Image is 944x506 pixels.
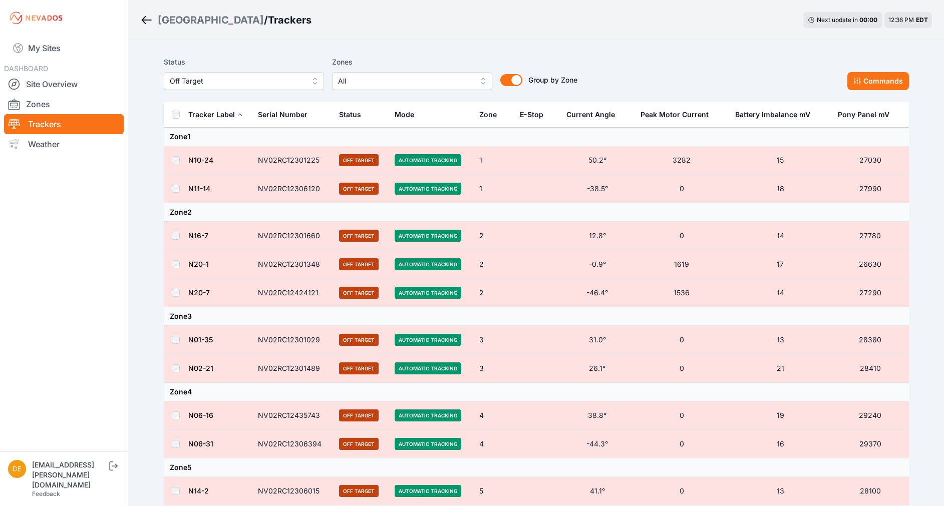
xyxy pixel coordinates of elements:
span: Off Target [339,287,379,299]
span: Automatic Tracking [395,334,461,346]
div: Current Angle [566,110,615,120]
td: 1619 [635,250,729,279]
td: 4 [473,430,514,458]
div: Status [339,110,361,120]
div: Peak Motor Current [641,110,709,120]
td: 27290 [832,279,909,307]
nav: Breadcrumb [140,7,311,33]
td: 27990 [832,175,909,203]
button: Peak Motor Current [641,103,717,127]
td: 50.2° [560,146,634,175]
td: 0 [635,326,729,354]
td: 16 [729,430,831,458]
a: N16-7 [188,231,208,240]
span: Off Target [339,154,379,166]
td: 27030 [832,146,909,175]
td: -0.9° [560,250,634,279]
td: 28380 [832,326,909,354]
div: Tracker Label [188,110,235,120]
td: -44.3° [560,430,634,458]
td: 0 [635,477,729,505]
button: Off Target [164,72,324,90]
td: 26.1° [560,354,634,383]
a: Weather [4,134,124,154]
button: Tracker Label [188,103,243,127]
td: Zone 1 [164,128,909,146]
td: 27780 [832,222,909,250]
td: 2 [473,222,514,250]
span: Automatic Tracking [395,154,461,166]
td: 0 [635,222,729,250]
span: Next update in [817,16,858,24]
td: 3 [473,326,514,354]
span: Off Target [170,75,304,87]
span: Automatic Tracking [395,183,461,195]
span: Automatic Tracking [395,258,461,270]
td: NV02RC12301489 [252,354,334,383]
span: Automatic Tracking [395,362,461,374]
div: Battery Imbalance mV [735,110,810,120]
div: [EMAIL_ADDRESS][PERSON_NAME][DOMAIN_NAME] [32,460,107,490]
a: N06-31 [188,439,213,448]
a: N20-1 [188,260,209,268]
td: NV02RC12301225 [252,146,334,175]
td: 0 [635,354,729,383]
button: Battery Imbalance mV [735,103,818,127]
span: Automatic Tracking [395,438,461,450]
div: Pony Panel mV [838,110,889,120]
td: 26630 [832,250,909,279]
span: Group by Zone [528,76,577,84]
td: 19 [729,401,831,430]
td: 41.1° [560,477,634,505]
a: My Sites [4,36,124,60]
td: Zone 3 [164,307,909,326]
a: N20-7 [188,288,210,297]
span: / [264,13,268,27]
span: Automatic Tracking [395,485,461,497]
span: Off Target [339,485,379,497]
td: 12.8° [560,222,634,250]
td: NV02RC12301029 [252,326,334,354]
td: Zone 4 [164,383,909,401]
span: EDT [916,16,928,24]
span: 12:36 PM [888,16,914,24]
td: Zone 5 [164,458,909,477]
button: Serial Number [258,103,316,127]
td: 0 [635,401,729,430]
td: NV02RC12306120 [252,175,334,203]
span: Off Target [339,438,379,450]
td: -46.4° [560,279,634,307]
td: Zone 2 [164,203,909,222]
span: Off Target [339,362,379,374]
button: Pony Panel mV [838,103,897,127]
td: 0 [635,430,729,458]
a: Feedback [32,490,60,497]
h3: Trackers [268,13,311,27]
td: 28100 [832,477,909,505]
a: N10-24 [188,156,213,164]
td: 1 [473,146,514,175]
td: 13 [729,326,831,354]
span: Off Target [339,258,379,270]
td: -38.5° [560,175,634,203]
img: devin.martin@nevados.solar [8,460,26,478]
span: Off Target [339,409,379,421]
td: 5 [473,477,514,505]
a: N14-2 [188,486,209,495]
td: 13 [729,477,831,505]
a: N02-21 [188,364,213,372]
a: Zones [4,94,124,114]
span: Automatic Tracking [395,409,461,421]
a: N01-35 [188,335,213,344]
td: NV02RC12301660 [252,222,334,250]
a: Site Overview [4,74,124,94]
span: Off Target [339,334,379,346]
a: N06-16 [188,411,213,419]
td: 2 [473,279,514,307]
td: 0 [635,175,729,203]
img: Nevados [8,10,64,26]
a: Trackers [4,114,124,134]
button: Current Angle [566,103,623,127]
a: [GEOGRAPHIC_DATA] [158,13,264,27]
